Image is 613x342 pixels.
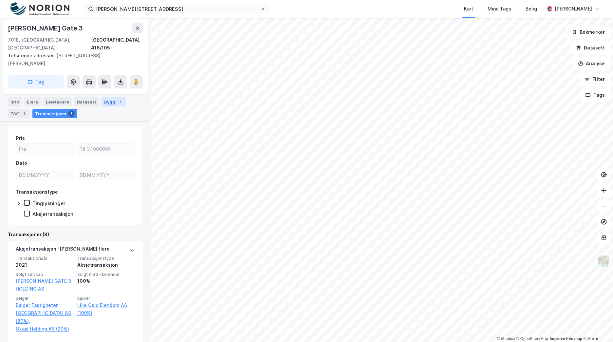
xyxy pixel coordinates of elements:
div: Transaksjoner (8) [8,231,143,238]
span: Tilhørende adresser: [8,53,56,58]
div: Kontrollprogram for chat [580,311,613,342]
div: Transaksjoner [32,109,77,118]
a: [PERSON_NAME] GATE 3 HOLDING AS [16,278,71,292]
input: DD.MM.YYYY [16,170,74,180]
span: Solgt selskap [16,272,73,277]
span: Solgt matrikkelandel [77,272,135,277]
div: Kart [464,5,473,13]
div: 1 [117,99,123,105]
span: Transaksjonstype [77,256,135,261]
a: OpenStreetMap [516,336,548,341]
iframe: Chat Widget [580,311,613,342]
button: Filter [579,73,610,86]
div: Dato [16,159,27,167]
a: Lille Oslo Eiendom AS (100%) [77,301,135,317]
div: Aksjetransaksjon [77,261,135,269]
div: Bolig [526,5,537,13]
div: 8 [68,110,75,117]
div: Mine Tags [488,5,511,13]
div: 1 [21,110,27,117]
button: Tags [580,88,610,102]
div: ESG [8,109,30,118]
input: DD.MM.YYYY [77,170,134,180]
div: Eiere [24,97,41,106]
div: [GEOGRAPHIC_DATA], 416/105 [91,36,143,52]
div: 100% [77,277,135,285]
div: Tinglysninger [32,200,65,206]
button: Bokmerker [566,26,610,39]
input: Til 34000000 [77,144,134,154]
a: Oxaal Holding AS (20%) [16,325,73,333]
div: [STREET_ADDRESS][PERSON_NAME] [8,52,138,67]
div: Aksjetransaksjon - [PERSON_NAME] flere [16,245,110,256]
span: Transaksjonsår [16,256,73,261]
div: Pris [16,134,25,142]
input: Søk på adresse, matrikkel, gårdeiere, leietakere eller personer [93,4,260,14]
div: [PERSON_NAME] [555,5,592,13]
img: Z [598,255,610,267]
div: Bygg [102,97,126,106]
div: 7018, [GEOGRAPHIC_DATA], [GEOGRAPHIC_DATA] [8,36,91,52]
div: Info [8,97,22,106]
div: Aksjetransaksjon [32,211,73,217]
button: Analyse [572,57,610,70]
img: norion-logo.80e7a08dc31c2e691866.png [10,2,69,16]
div: [PERSON_NAME] Gate 3 [8,23,84,33]
input: Fra [16,144,74,154]
button: Datasett [570,41,610,54]
div: Leietakere [43,97,72,106]
div: Transaksjonstype [16,188,58,196]
span: Selger [16,295,73,301]
a: Mapbox [497,336,515,341]
div: 2021 [16,261,73,269]
a: Improve this map [550,336,582,341]
span: Kjøper [77,295,135,301]
a: Balder Fastigheter [GEOGRAPHIC_DATA] AS (80%), [16,301,73,325]
button: Tag [8,75,64,88]
div: Datasett [74,97,99,106]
